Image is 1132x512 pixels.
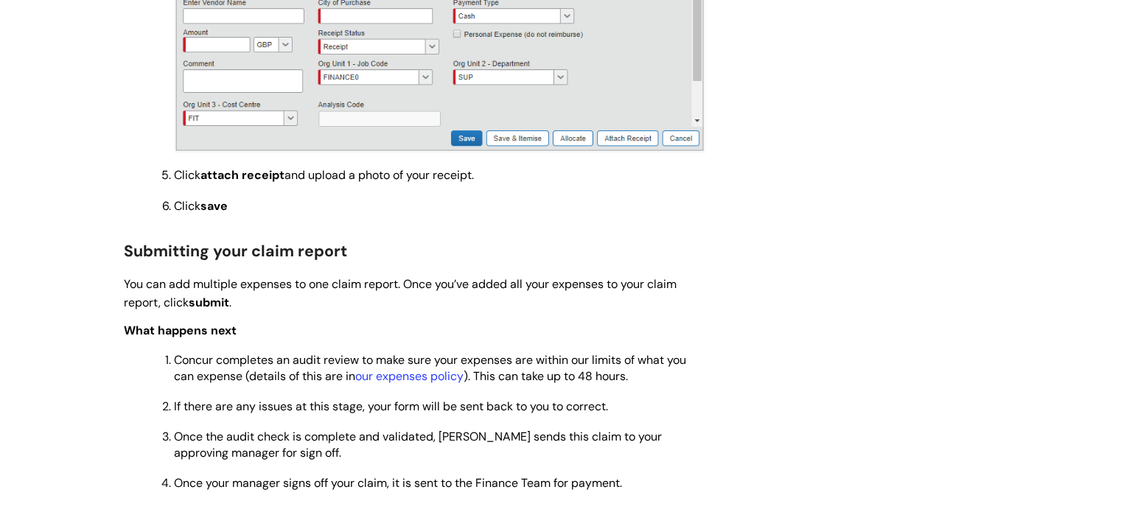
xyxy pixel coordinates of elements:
[124,276,677,310] span: You can add multiple expenses to one claim report. Once you’ve added all your expenses to your cl...
[200,198,228,214] strong: save
[200,167,284,183] strong: attach receipt
[174,475,622,491] span: Once your manager signs off your claim, it is sent to the Finance Team for payment.
[355,368,464,384] a: our expenses policy
[174,198,228,214] span: Click
[174,429,662,460] span: Once the audit check is complete and validated, [PERSON_NAME] sends this claim to your approving ...
[124,241,347,262] span: Submitting your claim report
[174,352,686,384] span: Concur completes an audit review to make sure your expenses are within our limits of what you can...
[174,167,474,183] span: Click and upload a photo of your receipt.
[174,399,608,414] span: If there are any issues at this stage, your form will be sent back to you to correct.
[189,295,229,310] strong: submit
[124,323,237,338] span: What happens next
